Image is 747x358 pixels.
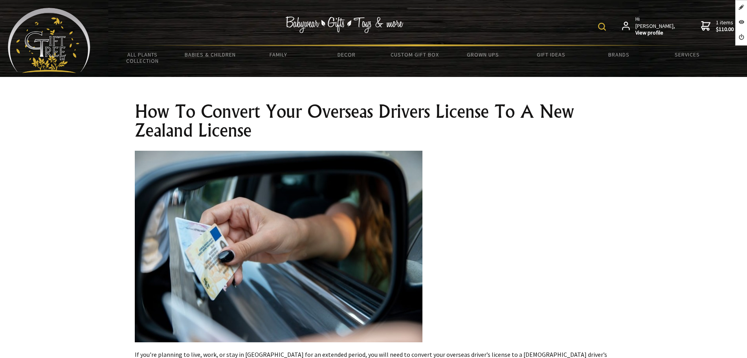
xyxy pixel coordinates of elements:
a: Grown Ups [449,46,517,63]
a: 1 items$110.00 [701,16,734,37]
a: Hi [PERSON_NAME],View profile [622,16,676,37]
img: Babywear - Gifts - Toys & more [285,16,403,33]
a: Family [244,46,312,63]
a: Decor [312,46,380,63]
strong: View profile [635,29,676,37]
span: Hi [PERSON_NAME], [635,16,676,37]
a: Babies & Children [176,46,244,63]
a: Custom Gift Box [381,46,449,63]
strong: $110.00 [716,26,734,33]
h1: How To Convert Your Overseas Drivers License To A New Zealand License [135,102,613,140]
a: Gift Ideas [517,46,585,63]
img: product search [598,23,606,31]
img: Babyware - Gifts - Toys and more... [8,8,90,73]
span: 1 items [716,19,734,33]
a: Brands [585,46,653,63]
a: All Plants Collection [108,46,176,69]
a: Services [653,46,721,63]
